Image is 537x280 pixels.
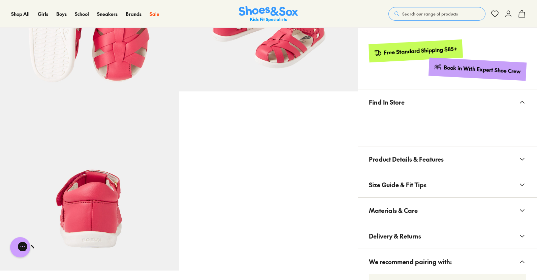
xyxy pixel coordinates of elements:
[358,146,537,172] button: Product Details & Features
[429,58,527,81] a: Book in With Expert Shoe Crew
[56,10,67,17] span: Boys
[369,252,452,272] span: We recommend pairing with:
[368,39,463,62] a: Free Standard Shipping $85+
[97,10,118,17] span: Sneakers
[388,7,485,21] button: Search our range of products
[38,10,48,17] span: Girls
[369,226,421,246] span: Delivery & Returns
[358,89,537,115] button: Find In Store
[369,92,405,112] span: Find In Store
[369,200,418,220] span: Materials & Care
[369,149,444,169] span: Product Details & Features
[358,198,537,223] button: Materials & Care
[150,10,159,18] a: Sale
[150,10,159,17] span: Sale
[239,6,298,22] a: Shoes & Sox
[444,64,521,75] div: Book in With Expert Shoe Crew
[11,10,30,17] span: Shop All
[358,172,537,197] button: Size Guide & Fit Tips
[383,45,457,56] div: Free Standard Shipping $85+
[56,10,67,18] a: Boys
[358,223,537,249] button: Delivery & Returns
[38,10,48,18] a: Girls
[369,115,526,138] iframe: Find in Store
[126,10,141,17] span: Brands
[11,10,30,18] a: Shop All
[7,235,34,260] iframe: Gorgias live chat messenger
[402,11,458,17] span: Search our range of products
[239,6,298,22] img: SNS_Logo_Responsive.svg
[75,10,89,17] span: School
[369,175,427,195] span: Size Guide & Fit Tips
[126,10,141,18] a: Brands
[75,10,89,18] a: School
[97,10,118,18] a: Sneakers
[358,249,537,274] button: We recommend pairing with:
